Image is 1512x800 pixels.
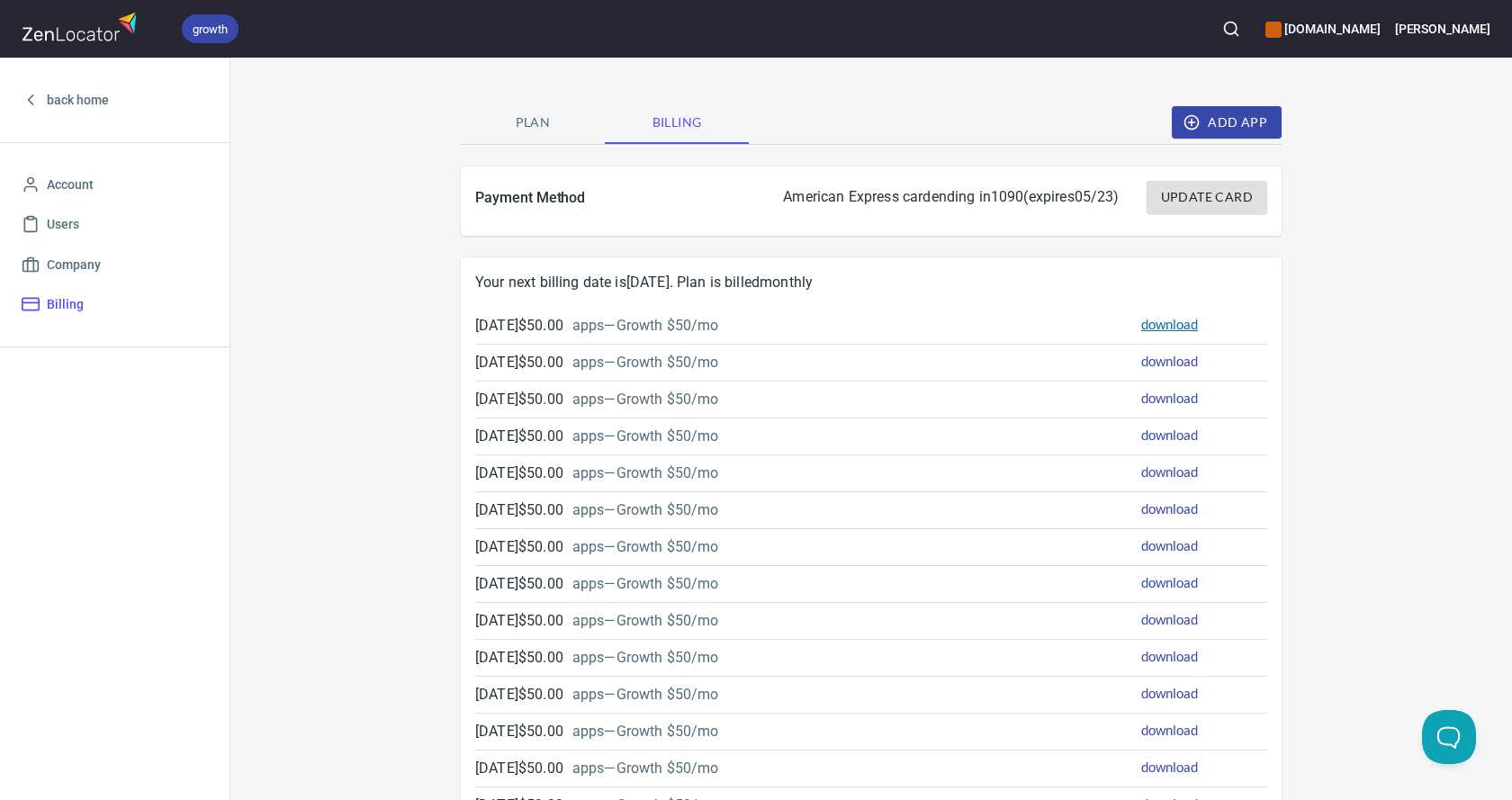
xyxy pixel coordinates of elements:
p: app s — Growth $50/mo [572,684,719,706]
span: Users [47,213,79,236]
button: [PERSON_NAME] [1395,9,1490,49]
span: Account [47,174,94,196]
button: Update Card [1147,181,1267,214]
span: Company [47,254,101,276]
a: download [1141,316,1198,332]
p: app s — Growth $50/mo [572,536,719,558]
a: download [1141,611,1198,627]
a: download [1141,759,1198,775]
div: Manage your apps [1265,9,1380,49]
a: download [1141,500,1198,517]
iframe: Help Scout Beacon - Open [1422,710,1476,764]
a: download [1141,390,1198,406]
button: color-CE600E [1265,22,1282,38]
p: app s — Growth $50/mo [572,721,719,742]
p: app s — Growth $50/mo [572,758,719,779]
p: American Express card ending in 1090 (expires 05/23 ) [783,186,1119,208]
span: Billing [616,112,738,134]
a: download [1141,427,1198,443]
button: Add App [1172,106,1282,139]
p: [DATE] $ 50.00 [475,684,563,706]
p: [DATE] $ 50.00 [475,647,563,669]
h6: [DOMAIN_NAME] [1265,19,1380,39]
p: [DATE] $ 50.00 [475,721,563,742]
div: growth [182,14,238,43]
p: app s — Growth $50/mo [572,426,719,447]
a: download [1141,722,1198,738]
p: app s — Growth $50/mo [572,610,719,632]
p: [DATE] $ 50.00 [475,573,563,595]
span: Update Card [1161,186,1253,209]
a: download [1141,463,1198,480]
span: Plan [472,112,594,134]
p: app s — Growth $50/mo [572,573,719,595]
a: download [1141,537,1198,553]
span: growth [182,20,238,39]
a: Company [14,245,215,285]
a: Account [14,165,215,205]
img: zenlocator [22,7,142,46]
p: [DATE] $ 50.00 [475,536,563,558]
p: app s — Growth $50/mo [572,352,719,373]
span: Billing [47,293,84,316]
p: [DATE] $ 50.00 [475,610,563,632]
h6: [PERSON_NAME] [1395,19,1490,39]
p: [DATE] $ 50.00 [475,315,563,337]
a: download [1141,574,1198,590]
p: [DATE] $ 50.00 [475,389,563,410]
span: back home [47,89,109,112]
p: Your next billing date is [DATE] . Plan is billed monthly [475,272,1267,293]
a: back home [14,80,215,121]
a: Billing [14,284,215,325]
p: [DATE] $ 50.00 [475,463,563,484]
h5: Payment Method [475,188,585,207]
p: app s — Growth $50/mo [572,647,719,669]
a: download [1141,648,1198,664]
p: [DATE] $ 50.00 [475,758,563,779]
p: [DATE] $ 50.00 [475,499,563,521]
button: Search [1211,9,1251,49]
p: app s — Growth $50/mo [572,499,719,521]
p: app s — Growth $50/mo [572,463,719,484]
p: [DATE] $ 50.00 [475,352,563,373]
a: download [1141,353,1198,369]
p: app s — Growth $50/mo [572,389,719,410]
p: app s — Growth $50/mo [572,315,719,337]
a: Users [14,204,215,245]
span: Add App [1186,112,1267,134]
p: [DATE] $ 50.00 [475,426,563,447]
a: download [1141,685,1198,701]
